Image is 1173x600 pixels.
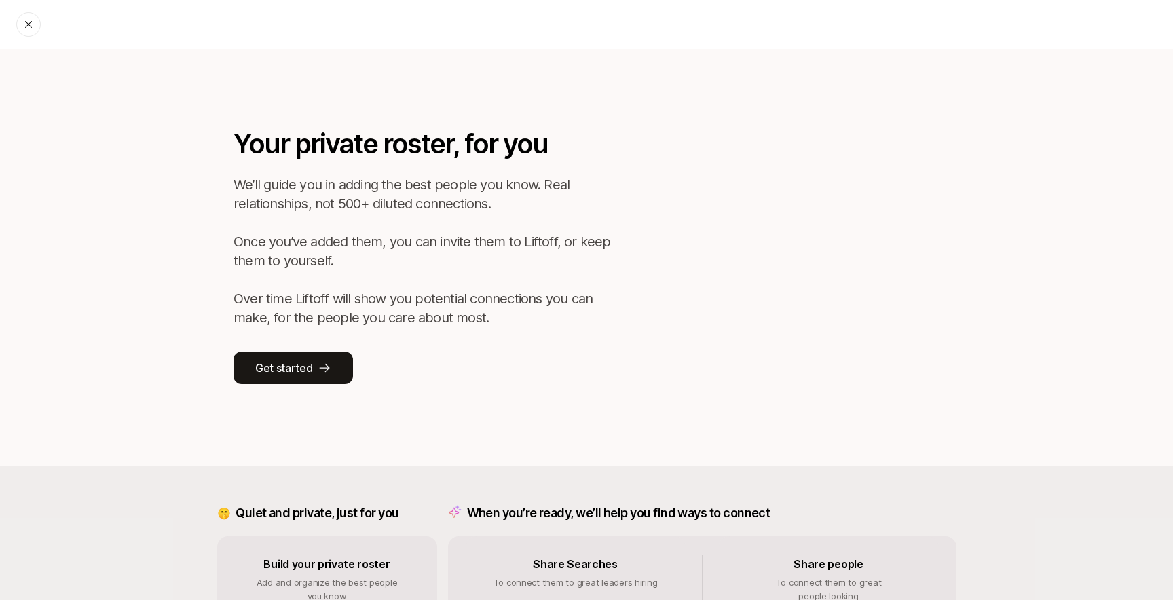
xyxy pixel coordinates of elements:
[794,555,863,573] p: Share people
[234,352,353,384] button: Get started
[234,124,614,164] p: Your private roster, for you
[217,504,231,522] p: 🤫
[263,555,390,573] p: Build your private roster
[533,555,618,573] p: Share Searches
[255,359,312,377] p: Get started
[467,504,770,523] p: When you’re ready, we’ll help you find ways to connect
[236,504,398,523] p: Quiet and private, just for you
[234,175,614,327] p: We’ll guide you in adding the best people you know. Real relationships, not 500+ diluted connecti...
[494,577,658,588] span: To connect them to great leaders hiring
